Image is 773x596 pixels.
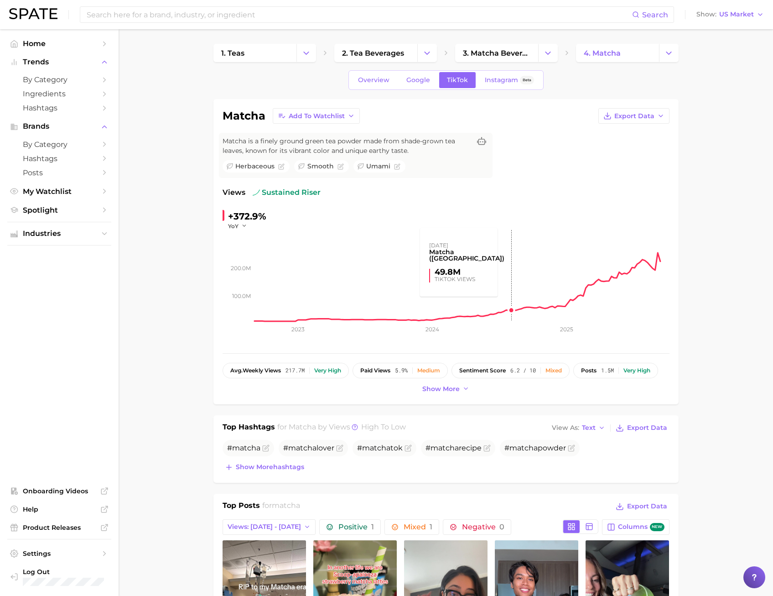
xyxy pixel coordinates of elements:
input: Search here for a brand, industry, or ingredient [86,7,632,22]
span: 217.7m [285,367,305,374]
span: matcha [362,444,390,452]
span: Hashtags [23,154,96,163]
button: avg.weekly views217.7mVery high [223,363,349,378]
a: InstagramBeta [477,72,542,88]
button: ShowUS Market [694,9,766,21]
span: Show [696,12,716,17]
span: high to low [361,423,406,431]
tspan: 2024 [425,326,439,333]
span: matcha [431,444,459,452]
a: Product Releases [7,521,111,534]
span: Export Data [614,112,654,120]
a: TikTok [439,72,476,88]
span: Beta [523,76,531,84]
div: +372.9% [228,209,266,224]
div: Very high [314,367,341,374]
span: Log Out [23,568,112,576]
span: matcha [289,423,316,431]
span: 0 [499,523,504,531]
div: Medium [417,367,440,374]
span: Posts [23,168,96,177]
tspan: 100.0m [232,293,251,299]
button: Change Category [417,44,437,62]
button: Trends [7,55,111,69]
button: Flag as miscategorized or irrelevant [337,163,344,170]
div: Very high [623,367,650,374]
span: Text [582,425,596,430]
button: Flag as miscategorized or irrelevant [262,444,270,452]
span: sentiment score [459,367,506,374]
span: 1. teas [221,49,244,58]
tspan: 2023 [291,326,305,333]
span: Positive [338,523,374,531]
button: Columnsnew [602,519,669,535]
span: weekly views [230,367,281,374]
span: 2. tea beverages [342,49,404,58]
a: by Category [7,73,111,87]
a: Overview [350,72,397,88]
a: Home [7,37,111,51]
button: Export Data [598,108,669,124]
span: matcha [232,444,260,452]
span: US Market [719,12,754,17]
a: Hashtags [7,152,111,166]
button: Views: [DATE] - [DATE] [223,519,316,535]
span: # recipe [425,444,482,452]
a: 4. matcha [576,44,659,62]
a: Log out. Currently logged in with e-mail jacob.demos@robertet.com. [7,565,111,589]
button: Add to Watchlist [273,108,360,124]
a: Posts [7,166,111,180]
span: Overview [358,76,389,84]
a: Ingredients [7,87,111,101]
span: TikTok [447,76,468,84]
span: Onboarding Videos [23,487,96,495]
span: Search [642,10,668,19]
span: # powder [504,444,566,452]
span: 4. matcha [584,49,621,58]
button: Export Data [613,422,669,434]
span: Views [223,187,245,198]
span: sustained riser [253,187,321,198]
button: Show more [420,383,472,395]
span: new [650,523,664,532]
span: # lover [283,444,334,452]
span: by Category [23,140,96,149]
span: Hashtags [23,104,96,112]
span: 5.9% [395,367,408,374]
span: Home [23,39,96,48]
button: Flag as miscategorized or irrelevant [394,163,400,170]
div: Mixed [545,367,562,374]
span: Add to Watchlist [289,112,345,120]
span: posts [581,367,597,374]
span: Matcha is a finely ground green tea powder made from shade-grown tea leaves, known for its vibran... [223,136,471,156]
span: My Watchlist [23,187,96,196]
span: Google [406,76,430,84]
img: sustained riser [253,189,260,196]
span: # tok [357,444,403,452]
h2: for by Views [277,422,406,434]
abbr: average [230,367,243,374]
span: Export Data [627,424,667,432]
button: Change Category [538,44,558,62]
span: umami [366,162,390,171]
img: SPATE [9,8,57,19]
span: Negative [462,523,504,531]
h1: Top Posts [223,500,260,514]
button: Industries [7,227,111,240]
button: Brands [7,120,111,133]
span: smooth [307,162,334,171]
span: Trends [23,58,96,66]
button: posts1.5mVery high [573,363,658,378]
button: Show morehashtags [223,461,306,474]
span: herbaceous [235,162,275,171]
button: Flag as miscategorized or irrelevant [483,444,491,452]
span: paid views [360,367,390,374]
span: Spotlight [23,206,96,214]
button: Change Category [296,44,316,62]
a: Settings [7,547,111,560]
a: Help [7,502,111,516]
span: Show more [422,385,460,393]
button: YoY [228,222,248,230]
button: Flag as miscategorized or irrelevant [278,163,285,170]
span: Product Releases [23,523,96,532]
